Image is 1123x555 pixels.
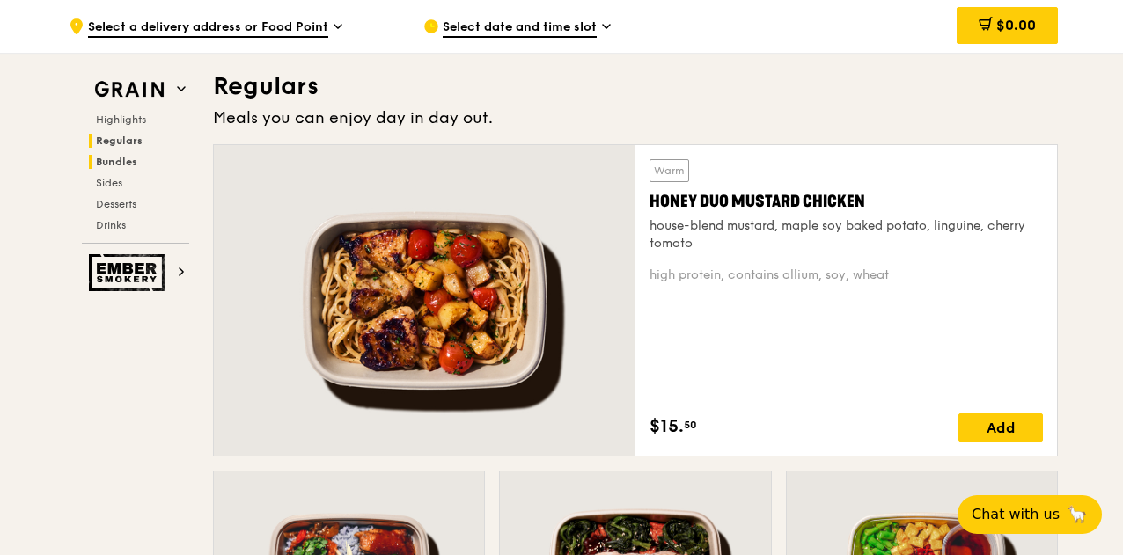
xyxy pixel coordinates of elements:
[96,113,146,126] span: Highlights
[96,219,126,231] span: Drinks
[88,18,328,38] span: Select a delivery address or Food Point
[650,413,684,440] span: $15.
[96,198,136,210] span: Desserts
[650,159,689,182] div: Warm
[958,495,1102,534] button: Chat with us🦙
[96,177,122,189] span: Sides
[1067,504,1088,525] span: 🦙
[96,135,143,147] span: Regulars
[958,413,1043,442] div: Add
[684,418,697,432] span: 50
[650,217,1043,252] div: house-blend mustard, maple soy baked potato, linguine, cherry tomato
[996,17,1036,33] span: $0.00
[650,189,1043,214] div: Honey Duo Mustard Chicken
[89,254,170,291] img: Ember Smokery web logo
[213,106,1058,130] div: Meals you can enjoy day in day out.
[443,18,597,38] span: Select date and time slot
[972,504,1060,525] span: Chat with us
[96,156,137,168] span: Bundles
[213,70,1058,102] h3: Regulars
[650,267,1043,284] div: high protein, contains allium, soy, wheat
[89,74,170,106] img: Grain web logo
